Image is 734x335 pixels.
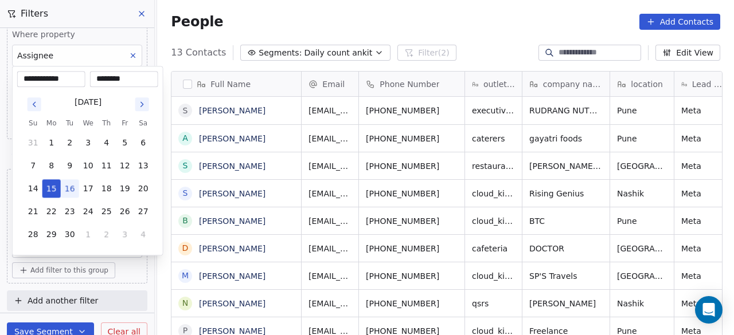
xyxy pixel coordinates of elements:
[116,202,134,220] button: 26
[61,133,79,152] button: 2
[97,225,116,243] button: 2
[79,202,97,220] button: 24
[116,117,134,129] th: Friday
[79,179,97,198] button: 17
[79,117,97,129] th: Wednesday
[24,179,42,198] button: 14
[42,156,61,175] button: 8
[79,133,97,152] button: 3
[97,156,116,175] button: 11
[24,117,42,129] th: Sunday
[42,225,61,243] button: 29
[26,96,42,112] button: Go to previous month
[24,133,42,152] button: 31
[97,179,116,198] button: 18
[61,117,79,129] th: Tuesday
[79,156,97,175] button: 10
[24,156,42,175] button: 7
[134,202,153,220] button: 27
[61,179,79,198] button: 16
[42,117,61,129] th: Monday
[61,156,79,175] button: 9
[79,225,97,243] button: 1
[134,117,153,129] th: Saturday
[134,96,150,112] button: Go to next month
[116,225,134,243] button: 3
[97,202,116,220] button: 25
[61,202,79,220] button: 23
[75,96,101,108] div: [DATE]
[61,225,79,243] button: 30
[134,225,153,243] button: 4
[42,179,61,198] button: 15
[134,133,153,152] button: 6
[134,156,153,175] button: 13
[116,179,134,198] button: 19
[24,202,42,220] button: 21
[24,225,42,243] button: 28
[97,133,116,152] button: 4
[42,202,61,220] button: 22
[116,133,134,152] button: 5
[116,156,134,175] button: 12
[97,117,116,129] th: Thursday
[42,133,61,152] button: 1
[134,179,153,198] button: 20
